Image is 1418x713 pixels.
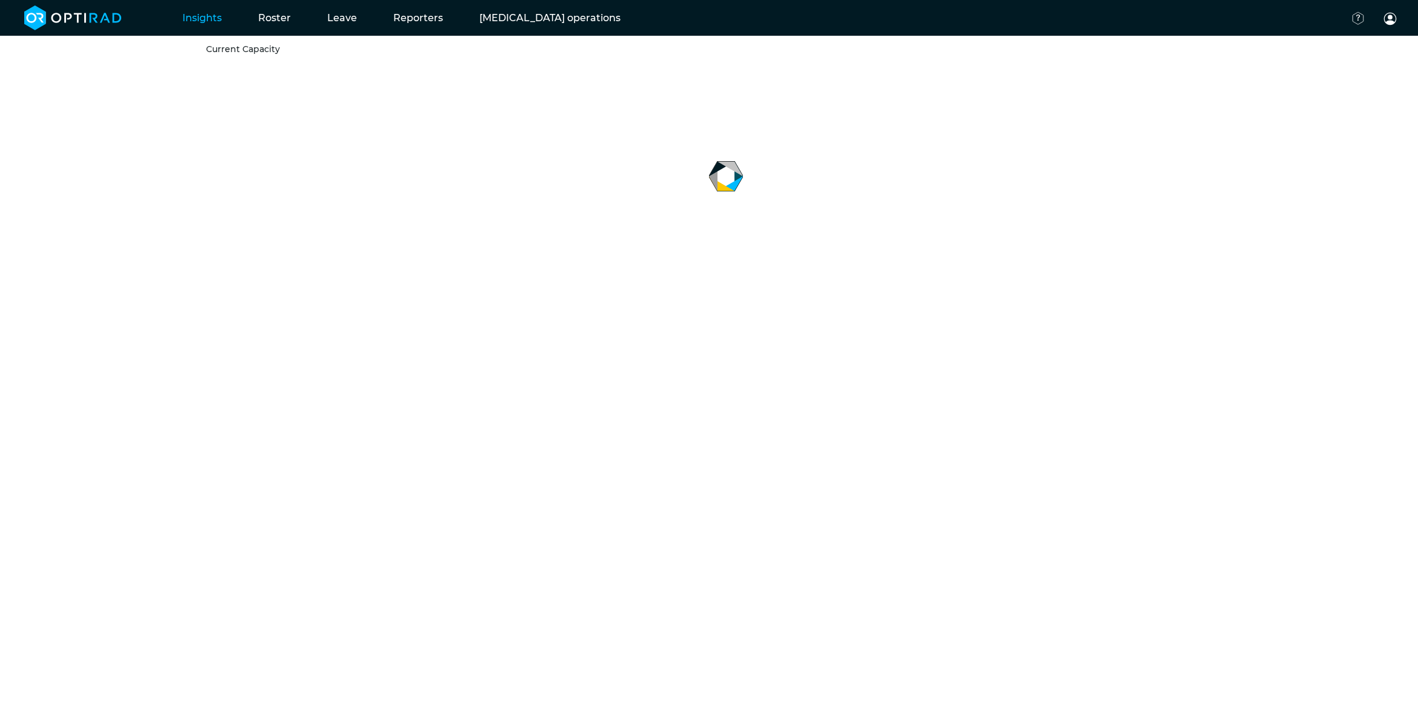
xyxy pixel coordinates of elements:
img: brand-opti-rad-logos-blue-and-white-d2f68631ba2948856bd03f2d395fb146ddc8fb01b4b6e9315ea85fa773367... [24,5,122,30]
a: Current Capacity [206,44,280,55]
